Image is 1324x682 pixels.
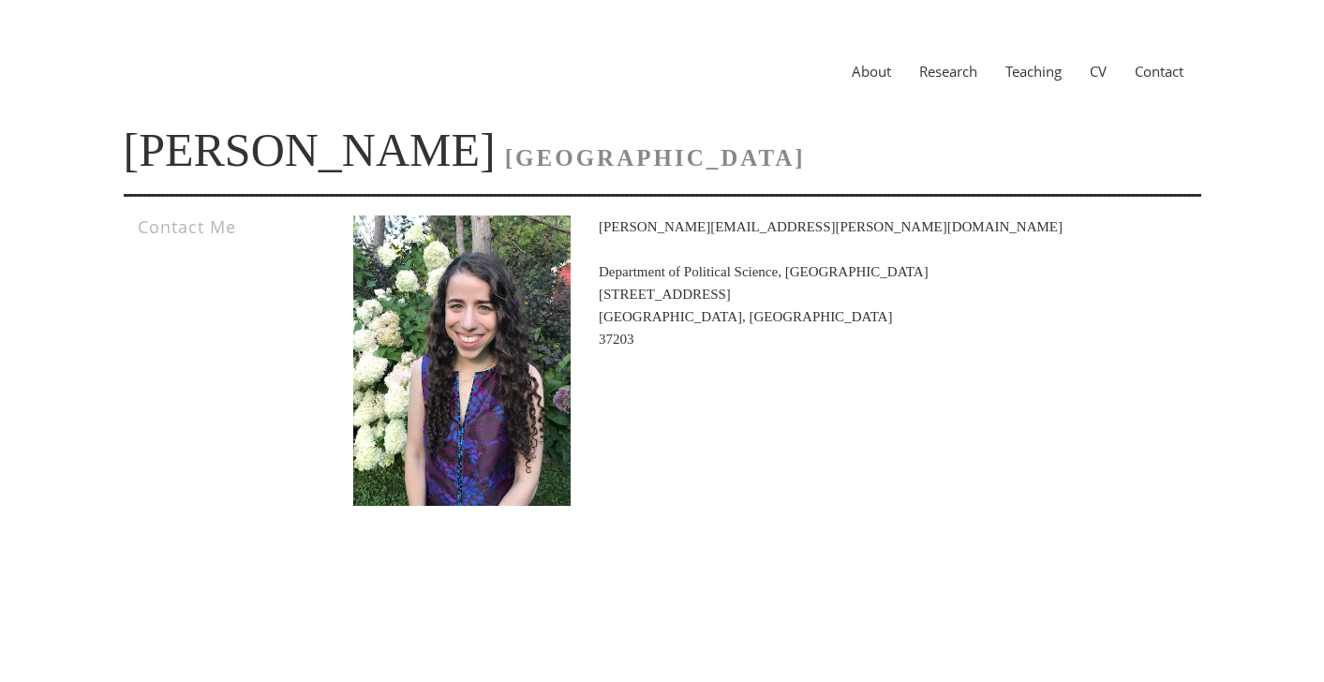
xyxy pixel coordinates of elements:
a: About [838,62,905,81]
a: Contact [1121,62,1198,81]
span: [GEOGRAPHIC_DATA] [505,145,806,170]
h3: Contact Me [138,215,300,238]
p: [PERSON_NAME][EMAIL_ADDRESS][PERSON_NAME][DOMAIN_NAME] Department of Political Science, [GEOGRAPH... [353,215,1162,350]
a: [PERSON_NAME] [124,124,496,176]
img: Headshot [353,215,600,506]
a: CV [1076,62,1121,81]
a: Teaching [991,62,1076,81]
a: Research [905,62,991,81]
